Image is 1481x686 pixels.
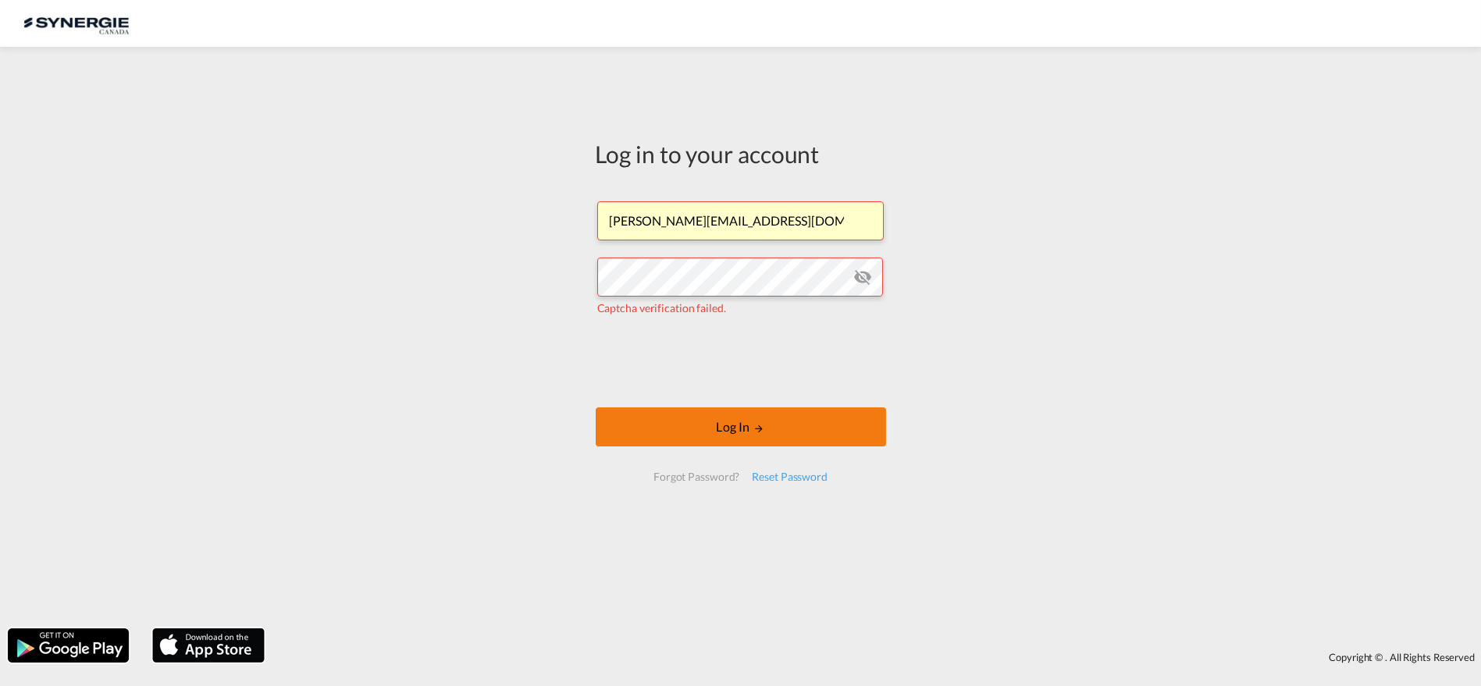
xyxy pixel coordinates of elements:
[23,6,129,41] img: 1f56c880d42311ef80fc7dca854c8e59.png
[597,201,884,240] input: Enter email/phone number
[6,627,130,664] img: google.png
[597,301,726,315] span: Captcha verification failed.
[596,137,886,170] div: Log in to your account
[746,463,834,491] div: Reset Password
[853,268,872,286] md-icon: icon-eye-off
[272,644,1481,670] div: Copyright © . All Rights Reserved
[647,463,746,491] div: Forgot Password?
[596,407,886,446] button: LOGIN
[622,331,860,392] iframe: reCAPTCHA
[151,627,266,664] img: apple.png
